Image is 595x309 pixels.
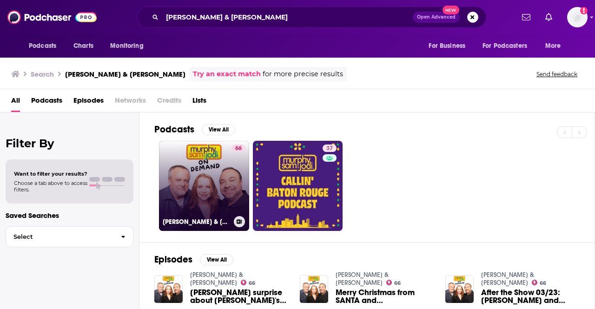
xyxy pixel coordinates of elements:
span: Open Advanced [417,15,456,20]
input: Search podcasts, credits, & more... [162,10,413,25]
span: 37 [326,144,333,153]
a: Show notifications dropdown [518,9,534,25]
a: Episodes [73,93,104,112]
span: Podcasts [29,39,56,53]
a: PodcastsView All [154,124,235,135]
a: Murphy, Sam & Jodi [190,271,243,287]
button: Send feedback [534,70,580,78]
a: Show notifications dropdown [542,9,556,25]
span: Merry Christmas from SANTA and [PERSON_NAME] & [PERSON_NAME]! [336,289,434,304]
h2: Podcasts [154,124,194,135]
a: Try an exact match [193,69,261,79]
a: 66[PERSON_NAME] & [PERSON_NAME] [159,141,249,231]
a: Charts [67,37,99,55]
button: View All [200,254,233,265]
button: Open AdvancedNew [413,12,460,23]
span: for more precise results [263,69,343,79]
h3: [PERSON_NAME] & [PERSON_NAME] [65,70,185,79]
button: open menu [22,37,68,55]
span: For Podcasters [483,39,527,53]
img: Podchaser - Follow, Share and Rate Podcasts [7,8,97,26]
span: New [443,6,459,14]
p: Saved Searches [6,211,133,220]
span: More [545,39,561,53]
a: 66 [231,145,245,152]
span: Choose a tab above to access filters. [14,180,87,193]
h2: Episodes [154,254,192,265]
span: Credits [157,93,181,112]
svg: Add a profile image [580,7,588,14]
img: Murphy's surprise about Sam's house / Murphy & Jodi's unexpected treat / Sam's lack of social skills [154,275,183,303]
span: Want to filter your results? [14,171,87,177]
h3: Search [31,70,54,79]
a: All [11,93,20,112]
a: Murphy, Sam & Jodi [481,271,534,287]
h3: [PERSON_NAME] & [PERSON_NAME] [163,218,230,226]
span: 66 [394,281,401,285]
a: 66 [532,280,547,285]
button: Select [6,226,133,247]
button: open menu [422,37,477,55]
a: Merry Christmas from SANTA and Murphy, Sam & Jodi! [336,289,434,304]
a: EpisodesView All [154,254,233,265]
span: [PERSON_NAME] surprise about [PERSON_NAME]'s house / [PERSON_NAME] & [PERSON_NAME]'s unexpected t... [190,289,289,304]
a: 66 [241,280,256,285]
a: 66 [386,280,401,285]
a: Murphy's surprise about Sam's house / Murphy & Jodi's unexpected treat / Sam's lack of social skills [190,289,289,304]
button: open menu [476,37,541,55]
span: 66 [540,281,546,285]
a: 37 [323,145,337,152]
span: 66 [249,281,255,285]
span: Charts [73,39,93,53]
button: Show profile menu [567,7,588,27]
span: For Business [429,39,465,53]
a: Lists [192,93,206,112]
span: Select [6,234,113,240]
button: open menu [539,37,573,55]
img: After the Show 03/23: Murphy Sam and Jodi teach 6th grade [445,275,474,303]
a: 37 [253,141,343,231]
span: Monitoring [110,39,143,53]
img: Merry Christmas from SANTA and Murphy, Sam & Jodi! [300,275,328,303]
a: Murphy, Sam & Jodi [336,271,389,287]
button: View All [202,124,235,135]
a: After the Show 03/23: Murphy Sam and Jodi teach 6th grade [481,289,580,304]
span: After the Show 03/23: [PERSON_NAME] and [PERSON_NAME] teach 6th grade [481,289,580,304]
button: open menu [104,37,155,55]
span: 66 [235,144,242,153]
div: Search podcasts, credits, & more... [137,7,486,28]
span: Networks [115,93,146,112]
h2: Filter By [6,137,133,150]
span: Logged in as hjones [567,7,588,27]
a: Podcasts [31,93,62,112]
img: User Profile [567,7,588,27]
